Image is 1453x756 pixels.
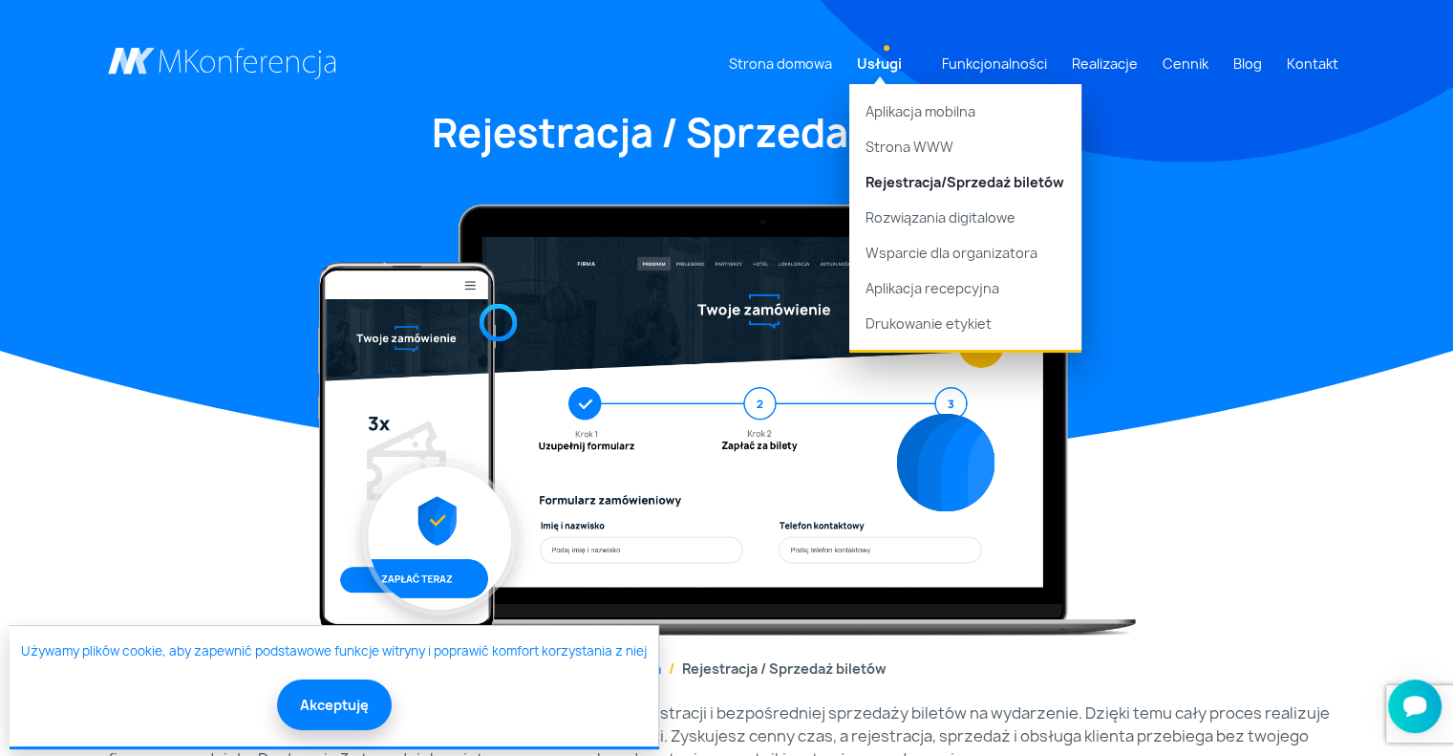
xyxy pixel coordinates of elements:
a: Strona domowa [721,46,840,81]
a: Realizacje [1064,46,1145,81]
a: Kontakt [1279,46,1346,81]
li: Rejestracja / Sprzedaż biletów [661,659,887,679]
h1: Rejestracja / Sprzedaż biletów [108,107,1346,159]
img: Graficzny element strony [896,414,994,512]
a: Aplikacja recepcyjna [849,270,1081,306]
img: Graficzny element strony [479,304,517,342]
img: Rejestracja / Sprzedaż biletów [318,205,1136,636]
a: Wsparcie dla organizatora [849,235,1081,270]
a: Blog [1226,46,1270,81]
iframe: Smartsupp widget button [1388,680,1442,733]
button: Akceptuję [277,680,392,730]
a: Rozwiązania digitalowe [849,200,1081,235]
a: Funkcjonalności [934,46,1055,81]
a: Używamy plików cookie, aby zapewnić podstawowe funkcje witryny i poprawić komfort korzystania z niej [21,642,647,661]
a: Cennik [1155,46,1216,81]
nav: breadcrumb [108,659,1346,679]
a: Drukowanie etykiet [849,306,1081,351]
a: Rejestracja/Sprzedaż biletów [849,164,1081,200]
a: Usługi [849,46,909,81]
a: Aplikacja mobilna [849,84,1081,129]
a: Strona WWW [849,129,1081,164]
